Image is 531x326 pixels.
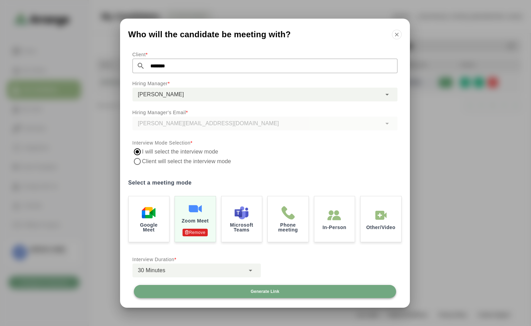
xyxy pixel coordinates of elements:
[134,285,396,298] button: Generate Link
[128,30,291,39] span: Who will the candidate be meeting with?
[142,147,219,157] label: I will select the interview mode
[273,223,303,232] p: Phone meeting
[183,229,208,236] p: Remove Authentication
[188,202,202,216] img: Zoom Meet
[250,289,279,294] span: Generate Link
[132,50,397,59] p: Client
[142,157,233,166] label: Client will select the interview mode
[142,206,156,220] img: Google Meet
[323,225,346,230] p: In-Person
[132,108,397,117] p: Hiring Manager's Email
[366,225,395,230] p: Other/Video
[132,79,397,88] p: Hiring Manager
[327,208,341,222] img: In-Person
[182,218,209,223] p: Zoom Meet
[132,255,261,264] p: Interview Duration
[128,178,402,188] label: Select a meeting mode
[134,223,164,232] p: Google Meet
[138,266,166,275] span: 30 Minutes
[227,223,257,232] p: Microsoft Teams
[235,206,248,220] img: Microsoft Teams
[138,90,184,99] span: [PERSON_NAME]
[132,139,397,147] p: Interview Mode Selection
[281,206,295,220] img: Phone meeting
[374,208,388,222] img: In-Person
